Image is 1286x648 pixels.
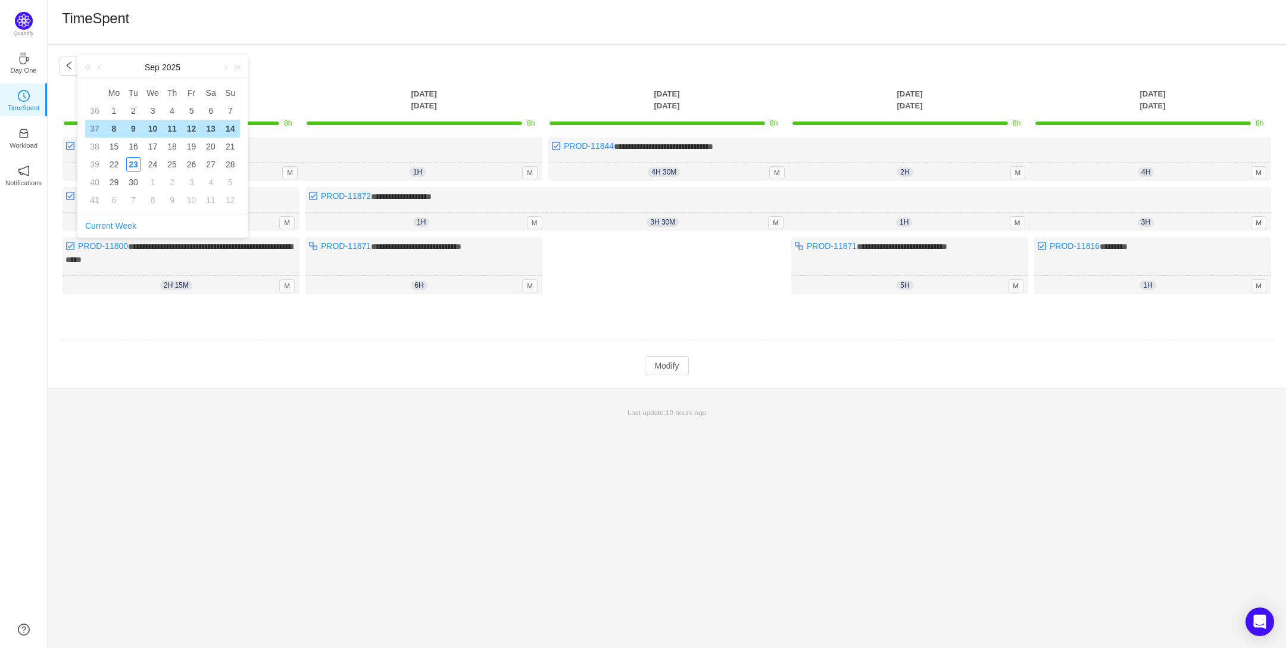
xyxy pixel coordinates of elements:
td: September 24, 2025 [143,155,163,173]
span: M [1251,216,1266,229]
span: 1h [413,217,429,227]
th: [DATE] [DATE] [302,88,545,112]
div: 11 [204,193,218,207]
td: October 5, 2025 [220,173,240,191]
th: Sat [201,84,221,102]
div: 30 [126,175,141,189]
div: 9 [165,193,179,207]
td: September 8, 2025 [104,120,124,138]
td: September 28, 2025 [220,155,240,173]
td: September 7, 2025 [220,102,240,120]
td: September 5, 2025 [182,102,201,120]
div: 4 [204,175,218,189]
div: 6 [204,104,218,118]
span: 5h [897,281,913,290]
div: 12 [185,121,199,136]
td: September 1, 2025 [104,102,124,120]
td: September 11, 2025 [163,120,182,138]
span: 1h [410,167,426,177]
div: 2 [165,175,179,189]
a: PROD-11871 [321,241,371,251]
div: 10 [146,121,160,136]
th: Sun [220,84,240,102]
td: September 20, 2025 [201,138,221,155]
span: 8h [527,119,535,127]
div: 7 [126,193,141,207]
span: Fr [182,88,201,98]
td: October 4, 2025 [201,173,221,191]
span: Tu [124,88,143,98]
i: icon: notification [18,165,30,177]
div: 9 [126,121,141,136]
td: September 14, 2025 [220,120,240,138]
img: 10316 [308,241,318,251]
div: 16 [126,139,141,154]
td: 38 [85,138,104,155]
p: TimeSpent [8,102,40,113]
td: 40 [85,173,104,191]
div: 3 [185,175,199,189]
div: 18 [165,139,179,154]
td: September 17, 2025 [143,138,163,155]
img: 10318 [308,191,318,201]
a: PROD-11816 [1050,241,1100,251]
div: 25 [165,157,179,172]
td: October 2, 2025 [163,173,182,191]
p: Notifications [5,177,42,188]
span: M [1251,279,1266,292]
td: September 23, 2025 [124,155,143,173]
span: 8h [284,119,292,127]
div: 26 [185,157,199,172]
span: M [522,166,538,179]
span: M [279,279,295,292]
a: PROD-11871 [807,241,857,251]
span: 8h [1256,119,1263,127]
span: 2h 15m [160,281,192,290]
td: September 29, 2025 [104,173,124,191]
td: September 19, 2025 [182,138,201,155]
td: September 27, 2025 [201,155,221,173]
td: 36 [85,102,104,120]
div: 8 [146,193,160,207]
a: Sep [143,55,161,79]
div: 27 [204,157,218,172]
i: icon: coffee [18,52,30,64]
span: 1h [1140,281,1156,290]
img: 10318 [551,141,561,151]
td: 41 [85,191,104,209]
span: M [279,216,295,229]
img: 10318 [65,141,75,151]
span: 8h [1013,119,1020,127]
th: Mon [104,84,124,102]
span: Sa [201,88,221,98]
span: 6h [411,281,427,290]
a: icon: notificationNotifications [18,169,30,180]
td: October 7, 2025 [124,191,143,209]
div: 7 [223,104,238,118]
td: October 1, 2025 [143,173,163,191]
div: 23 [126,157,141,172]
span: Su [220,88,240,98]
div: 4 [165,104,179,118]
th: Fri [182,84,201,102]
div: 5 [223,175,238,189]
button: icon: left [60,57,79,76]
td: September 22, 2025 [104,155,124,173]
img: 10318 [65,191,75,201]
td: September 30, 2025 [124,173,143,191]
a: icon: clock-circleTimeSpent [18,94,30,105]
a: icon: coffeeDay One [18,56,30,68]
th: Tue [124,84,143,102]
a: 2025 [161,55,182,79]
span: Th [163,88,182,98]
div: 13 [204,121,218,136]
div: 10 [185,193,199,207]
a: Next year (Control + right) [227,55,243,79]
p: Quantify [14,30,34,38]
div: 29 [107,175,121,189]
span: M [522,279,538,292]
td: September 21, 2025 [220,138,240,155]
span: M [768,216,784,229]
td: September 12, 2025 [182,120,201,138]
div: Open Intercom Messenger [1246,607,1274,636]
